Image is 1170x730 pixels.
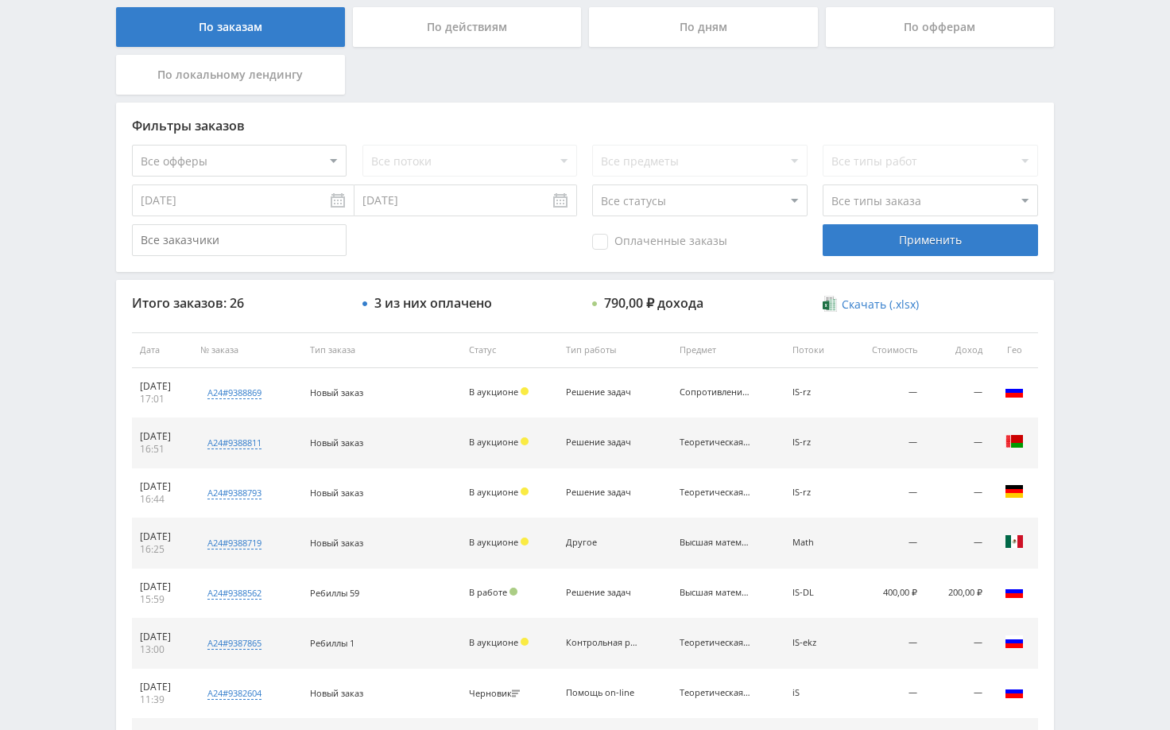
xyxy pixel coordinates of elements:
[680,638,751,648] div: Теоретическая механика
[140,543,184,556] div: 16:25
[1005,482,1024,501] img: deu.png
[925,669,990,719] td: —
[792,437,839,448] div: IS-rz
[207,386,262,399] div: a24#9388869
[140,493,184,506] div: 16:44
[566,688,637,698] div: Помощь on-line
[140,443,184,456] div: 16:51
[302,332,461,368] th: Тип заказа
[925,368,990,418] td: —
[310,437,363,448] span: Новый заказ
[140,681,184,693] div: [DATE]
[521,638,529,646] span: Холд
[310,637,354,649] span: Ребиллы 1
[132,332,192,368] th: Дата
[792,688,839,698] div: iS
[792,638,839,648] div: IS-ekz
[521,387,529,395] span: Холд
[847,368,926,418] td: —
[823,296,836,312] img: xlsx
[823,297,918,313] a: Скачать (.xlsx)
[207,587,262,600] div: a24#9388562
[1005,432,1024,451] img: blr.png
[566,538,637,548] div: Другое
[469,636,518,648] span: В аукционе
[469,586,507,598] span: В работе
[792,588,839,598] div: IS-DL
[680,588,751,598] div: Высшая математика
[826,7,1055,47] div: По офферам
[140,430,184,443] div: [DATE]
[310,386,363,398] span: Новый заказ
[521,437,529,445] span: Холд
[140,643,184,656] div: 13:00
[207,687,262,700] div: a24#9382604
[207,487,262,499] div: a24#9388793
[140,581,184,593] div: [DATE]
[509,588,517,596] span: Подтвержден
[925,518,990,569] td: —
[990,332,1038,368] th: Гео
[925,569,990,619] td: 200,00 ₽
[207,637,262,650] div: a24#9387865
[140,693,184,706] div: 11:39
[566,487,637,498] div: Решение задач
[310,537,363,549] span: Новый заказ
[310,487,363,499] span: Новый заказ
[847,332,926,368] th: Стоимость
[1005,682,1024,701] img: rus.png
[1005,382,1024,401] img: rus.png
[925,619,990,669] td: —
[925,468,990,518] td: —
[847,669,926,719] td: —
[925,332,990,368] th: Доход
[521,487,529,495] span: Холд
[847,619,926,669] td: —
[140,480,184,493] div: [DATE]
[566,387,637,398] div: Решение задач
[374,296,492,310] div: 3 из них оплачено
[310,687,363,699] span: Новый заказ
[310,587,359,599] span: Ребиллы 59
[207,437,262,449] div: a24#9388811
[823,224,1037,256] div: Применить
[132,118,1038,133] div: Фильтры заказов
[566,638,637,648] div: Контрольная работа
[785,332,847,368] th: Потоки
[680,688,751,698] div: Теоретическая механика
[558,332,671,368] th: Тип работы
[140,631,184,643] div: [DATE]
[140,380,184,393] div: [DATE]
[680,437,751,448] div: Теоретическая механика
[207,537,262,549] div: a24#9388719
[469,386,518,398] span: В аукционе
[132,224,347,256] input: Все заказчики
[469,536,518,548] span: В аукционе
[1005,632,1024,651] img: rus.png
[792,487,839,498] div: IS-rz
[469,486,518,498] span: В аукционе
[925,418,990,468] td: —
[592,234,727,250] span: Оплаченные заказы
[589,7,818,47] div: По дням
[842,298,919,311] span: Скачать (.xlsx)
[847,569,926,619] td: 400,00 ₽
[847,418,926,468] td: —
[1005,532,1024,551] img: mex.png
[140,393,184,406] div: 17:01
[116,55,345,95] div: По локальному лендингу
[116,7,345,47] div: По заказам
[680,387,751,398] div: Сопротивление материалов
[672,332,785,368] th: Предмет
[792,538,839,548] div: Math
[192,332,301,368] th: № заказа
[847,468,926,518] td: —
[132,296,347,310] div: Итого заказов: 26
[680,487,751,498] div: Теоретическая механика
[469,689,524,699] div: Черновик
[566,437,637,448] div: Решение задач
[140,530,184,543] div: [DATE]
[353,7,582,47] div: По действиям
[680,538,751,548] div: Высшая математика
[461,332,559,368] th: Статус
